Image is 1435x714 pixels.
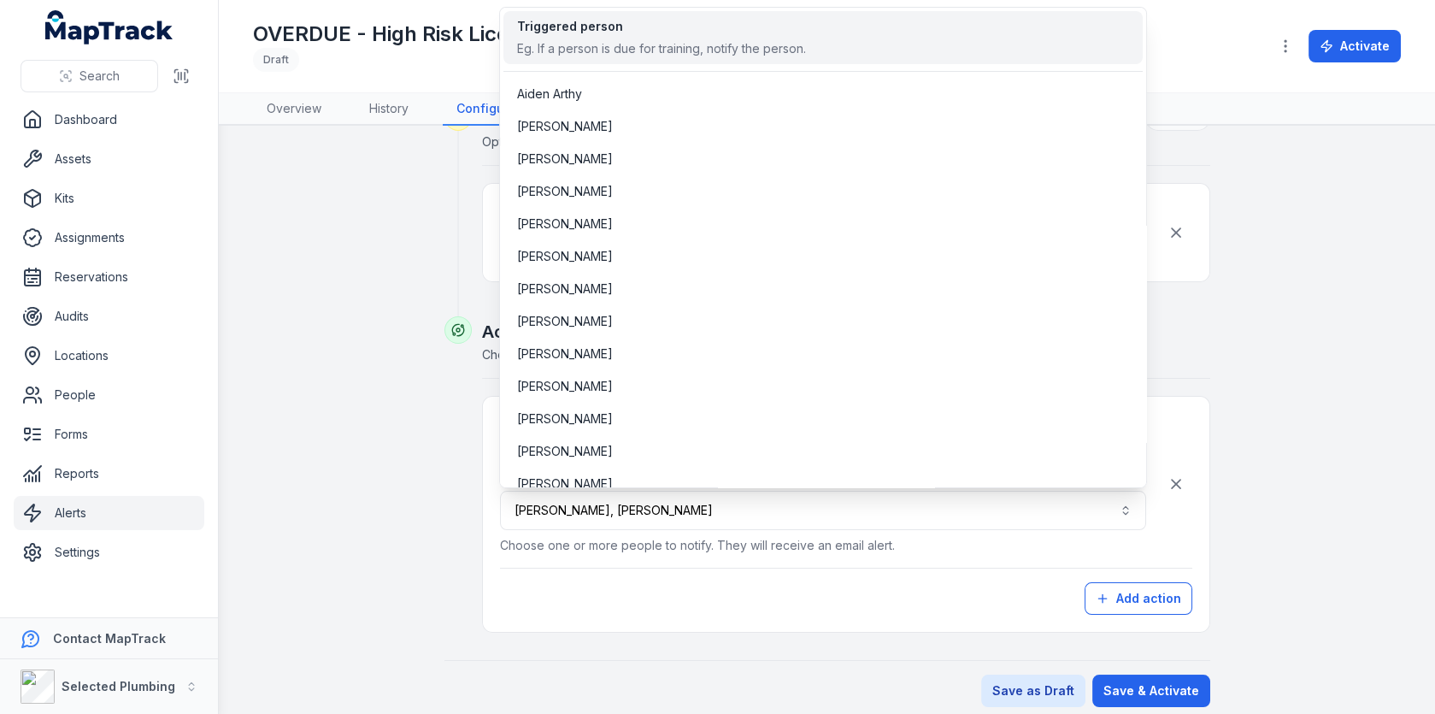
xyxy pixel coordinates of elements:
span: [PERSON_NAME] [517,410,613,428]
span: [PERSON_NAME] [517,443,613,460]
div: [PERSON_NAME], [PERSON_NAME] [499,7,1147,488]
span: [PERSON_NAME] [517,475,613,493]
span: Aiden Arthy [517,86,582,103]
span: [PERSON_NAME] [517,215,613,233]
span: [PERSON_NAME] [517,118,613,135]
span: [PERSON_NAME] [517,345,613,363]
div: Triggered person [517,18,806,35]
span: [PERSON_NAME] [517,313,613,330]
div: Eg. If a person is due for training, notify the person. [517,40,806,57]
span: [PERSON_NAME] [517,280,613,298]
span: [PERSON_NAME] [517,183,613,200]
span: [PERSON_NAME] [517,248,613,265]
span: [PERSON_NAME] [517,150,613,168]
button: [PERSON_NAME], [PERSON_NAME] [500,491,1146,530]
span: [PERSON_NAME] [517,378,613,395]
